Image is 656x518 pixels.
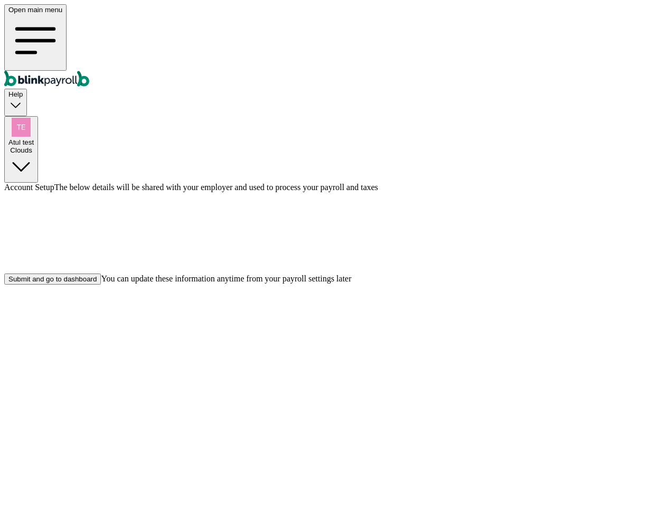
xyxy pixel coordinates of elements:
button: Submit and go to dashboard [4,274,101,285]
div: Clouds [8,146,34,154]
button: Atul testClouds [4,116,38,183]
span: Account Setup [4,183,54,192]
div: Submit and go to dashboard [8,275,97,283]
button: Open main menu [4,4,67,71]
nav: Global [4,4,652,89]
span: The below details will be shared with your employer and used to process your payroll and taxes [54,183,378,192]
span: Atul test [8,138,34,146]
span: Help [8,90,23,98]
button: Help [4,89,27,116]
iframe: Chat Widget [603,467,656,518]
span: Open main menu [8,6,62,14]
span: You can update these information anytime from your payroll settings later [101,274,351,283]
